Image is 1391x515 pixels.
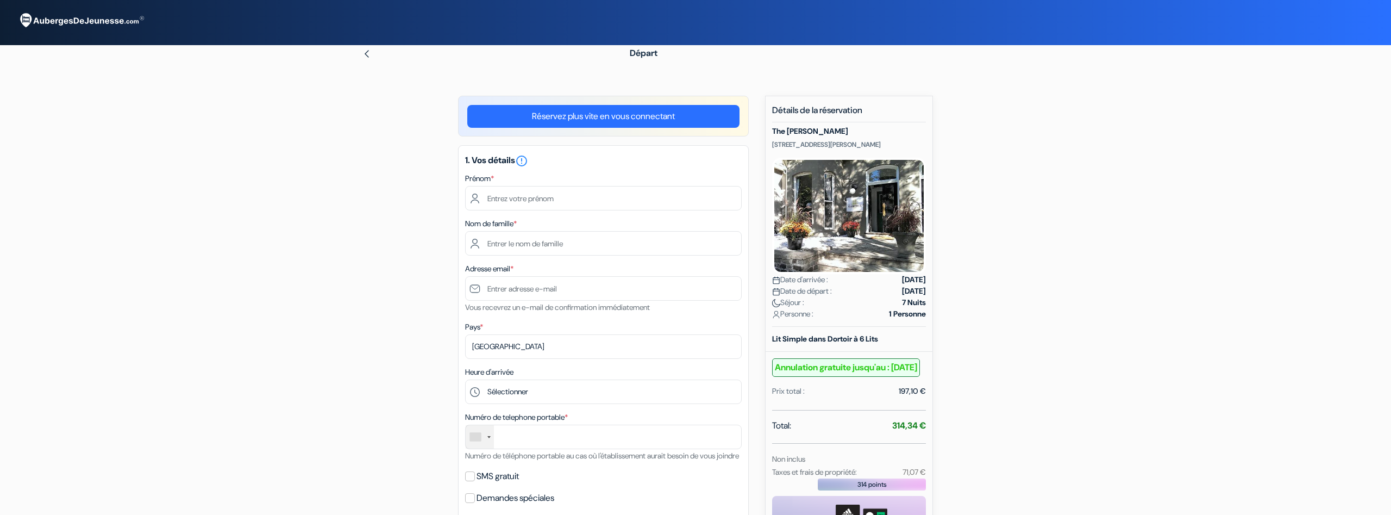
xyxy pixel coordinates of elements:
[465,263,513,275] label: Adresse email
[465,412,568,423] label: Numéro de telephone portable
[477,469,519,484] label: SMS gratuit
[630,47,657,59] span: Départ
[772,276,780,284] img: calendar.svg
[889,308,926,320] strong: 1 Personne
[772,467,857,477] small: Taxes et frais de propriété:
[772,358,920,377] b: Annulation gratuite jusqu'au : [DATE]
[465,302,650,312] small: Vous recevrez un e-mail de confirmation immédiatement
[903,467,926,477] small: 71,07 €
[772,297,804,308] span: Séjour :
[13,6,149,35] img: AubergesDeJeunesse.com
[465,367,513,378] label: Heure d'arrivée
[772,299,780,307] img: moon.svg
[772,419,791,432] span: Total:
[902,297,926,308] strong: 7 Nuits
[772,288,780,296] img: calendar.svg
[515,154,528,166] a: error_outline
[772,454,805,464] small: Non inclus
[772,311,780,319] img: user_icon.svg
[465,321,483,333] label: Pays
[465,218,517,229] label: Nom de famille
[465,451,739,461] small: Numéro de téléphone portable au cas où l'établissement aurait besoin de vous joindre
[465,154,742,167] h5: 1. Vos détails
[515,154,528,167] i: error_outline
[772,127,926,136] h5: The [PERSON_NAME]
[465,231,742,256] input: Entrer le nom de famille
[477,491,554,506] label: Demandes spéciales
[772,286,832,297] span: Date de départ :
[465,186,742,210] input: Entrez votre prénom
[465,173,494,184] label: Prénom
[772,274,828,286] span: Date d'arrivée :
[467,105,740,128] a: Réservez plus vite en vous connectant
[902,286,926,297] strong: [DATE]
[772,334,878,344] b: Lit Simple dans Dortoir à 6 Lits
[772,140,926,149] p: [STREET_ADDRESS][PERSON_NAME]
[362,49,371,58] img: left_arrow.svg
[899,386,926,397] div: 197,10 €
[772,308,813,320] span: Personne :
[772,105,926,122] h5: Détails de la réservation
[772,386,805,397] div: Prix total :
[892,420,926,431] strong: 314,34 €
[902,274,926,286] strong: [DATE]
[857,480,887,489] span: 314 points
[465,276,742,301] input: Entrer adresse e-mail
